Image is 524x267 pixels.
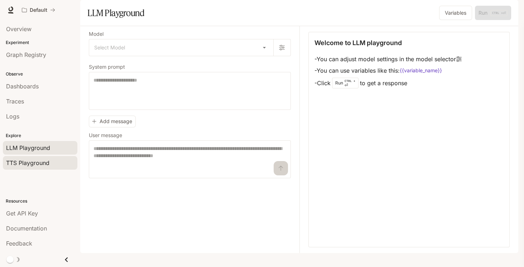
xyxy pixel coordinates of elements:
[314,76,462,90] li: - Click to get a response
[89,39,273,56] div: Select Model
[87,6,144,20] h1: LLM Playground
[89,133,122,138] p: User message
[400,67,442,74] code: {{variable_name}}
[345,79,355,87] p: ⏎
[439,6,472,20] button: Variables
[19,3,58,17] button: All workspaces
[314,53,462,65] li: - You can adjust model settings in the model selector
[89,31,104,37] p: Model
[345,79,355,83] p: CTRL +
[89,64,125,69] p: System prompt
[89,116,136,127] button: Add message
[314,38,402,48] p: Welcome to LLM playground
[30,7,47,13] p: Default
[332,78,359,88] div: Run
[314,65,462,76] li: - You can use variables like this:
[94,44,125,51] span: Select Model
